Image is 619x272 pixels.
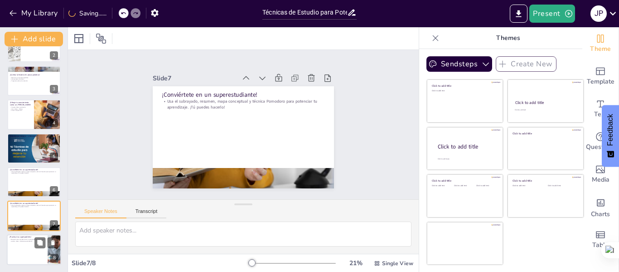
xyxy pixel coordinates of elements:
[590,5,607,23] button: J P
[10,236,45,238] p: ¡Practica tus superpoderes!
[587,77,614,87] span: Template
[47,136,58,147] button: Delete Slide
[10,138,58,140] p: Toma descansos regulares.
[34,102,45,113] button: Duplicate Slide
[75,208,126,218] button: Speaker Notes
[50,186,58,194] div: 6
[126,208,167,218] button: Transcript
[47,170,58,181] button: Delete Slide
[529,5,575,23] button: Present
[34,203,45,214] button: Duplicate Slide
[582,223,619,256] div: Add a table
[345,259,367,267] div: 21 %
[513,185,541,187] div: Click to add text
[72,31,86,46] div: Layout
[591,209,610,219] span: Charts
[510,5,527,23] button: Export to PowerPoint
[10,101,31,106] p: ¡Dibuja tu conocimiento como un [PERSON_NAME]!
[7,99,61,129] div: 4
[602,105,619,167] button: Feedback - Show survey
[432,90,497,92] div: Click to add text
[50,51,58,59] div: 2
[513,131,577,135] div: Click to add title
[515,109,575,111] div: Click to add text
[438,158,495,160] div: Click to add body
[590,44,611,54] span: Theme
[582,27,619,60] div: Change the overall theme
[594,109,607,119] span: Text
[34,170,45,181] button: Duplicate Slide
[50,153,58,161] div: 5
[72,259,249,267] div: Slide 7 / 8
[10,140,58,142] p: Usa un temporizador.
[5,32,63,46] button: Add slide
[582,93,619,125] div: Add text boxes
[586,142,615,152] span: Questions
[7,201,61,231] div: 7
[454,185,474,187] div: Click to add text
[10,137,58,138] p: Estudia en intervalos.
[10,171,58,174] p: Usa el subrayado, resumen, mapa conceptual y técnica Pomodoro para potenciar tu aprendizaje. ¡Tú ...
[496,56,556,72] button: Create New
[10,77,58,79] p: Resumir en tus propias palabras.
[48,237,58,248] button: Delete Slide
[7,6,62,20] button: My Library
[262,6,347,19] input: Insert title
[50,220,58,228] div: 7
[10,168,58,171] p: ¡Conviértete en un superestudiante!
[167,82,329,127] p: Usa el subrayado, resumen, mapa conceptual y técnica Pomodoro para potenciar tu aprendizaje. ¡Tú ...
[10,74,58,76] p: ¡Cuenta la historia en pocas palabras!
[10,204,58,208] p: Usa el subrayado, resumen, mapa conceptual y técnica Pomodoro para potenciar tu aprendizaje. ¡Tú ...
[34,237,45,248] button: Duplicate Slide
[47,69,58,79] button: Delete Slide
[50,254,58,262] div: 8
[7,234,61,265] div: 8
[50,85,58,93] div: 3
[606,114,614,146] span: Feedback
[582,125,619,158] div: Get real-time input from your audience
[582,60,619,93] div: Add ready made slides
[164,56,247,82] div: Slide 7
[443,27,573,49] p: Themes
[47,102,58,113] button: Delete Slide
[7,134,61,163] div: 5
[169,74,330,117] p: ¡Conviértete en un superestudiante!
[68,9,106,18] div: Saving......
[10,110,31,112] p: Crea un mapa claro.
[582,158,619,191] div: Add images, graphics, shapes or video
[34,136,45,147] button: Duplicate Slide
[10,108,31,110] p: Usa colores y dibujos.
[10,79,58,80] p: Usa ejemplos concretos.
[438,143,496,151] div: Click to add title
[426,56,492,72] button: Sendsteps
[10,202,58,205] p: ¡Conviértete en un superestudiante!
[432,84,497,88] div: Click to add title
[382,260,413,267] span: Single View
[592,175,609,185] span: Media
[515,100,575,105] div: Click to add title
[10,134,58,137] p: ¡Estudio con tiempo… y descanso!
[47,203,58,214] button: Delete Slide
[7,32,61,62] div: 2
[432,185,452,187] div: Click to add text
[7,66,61,96] div: 3
[548,185,576,187] div: Click to add text
[7,167,61,197] div: 6
[513,179,577,183] div: Click to add title
[10,238,45,242] p: Recuerda que cada técnica es un superpoder que te ayudará a estudiar mejor. ¡Diviértete aprendiendo!
[10,107,31,109] p: Conecta ideas visualmente.
[34,69,45,79] button: Duplicate Slide
[476,185,497,187] div: Click to add text
[50,119,58,127] div: 4
[10,80,58,82] p: Pregúntate sobre el contenido.
[592,240,609,250] span: Table
[582,191,619,223] div: Add charts and graphs
[96,33,106,44] span: Position
[432,179,497,183] div: Click to add title
[590,5,607,22] div: J P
